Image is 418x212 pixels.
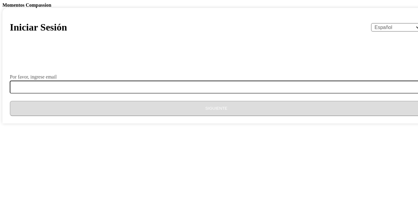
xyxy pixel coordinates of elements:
label: Por favor, ingrese email [10,75,57,79]
h1: Iniciar Sesión [10,22,67,33]
b: Momentos Compassion [2,2,51,8]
